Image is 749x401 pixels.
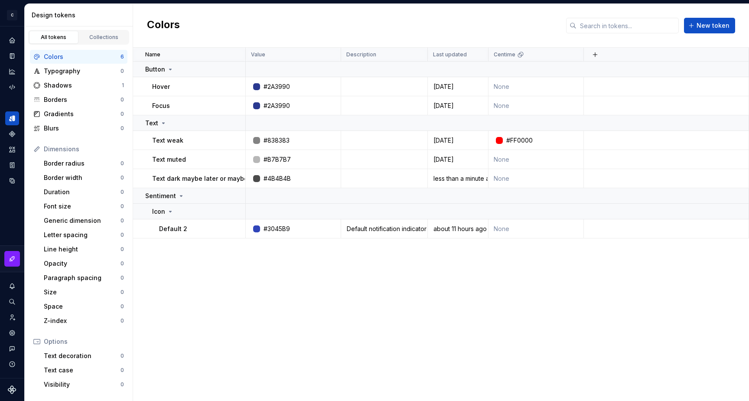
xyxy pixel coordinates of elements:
[40,378,127,391] a: Visibility0
[264,155,291,164] div: #B7B7B7
[145,192,176,200] p: Sentiment
[44,202,120,211] div: Font size
[152,207,165,216] p: Icon
[5,65,19,78] a: Analytics
[44,52,120,61] div: Colors
[5,295,19,309] div: Search ⌘K
[488,169,584,188] td: None
[44,173,120,182] div: Border width
[264,82,290,91] div: #2A3990
[264,174,291,183] div: #4B4B4B
[44,216,120,225] div: Generic dimension
[2,6,23,24] button: C
[44,145,124,153] div: Dimensions
[120,289,124,296] div: 0
[5,342,19,355] button: Contact support
[264,101,290,110] div: #2A3990
[44,95,120,104] div: Borders
[488,150,584,169] td: None
[152,82,170,91] p: Hover
[145,119,158,127] p: Text
[5,279,19,293] button: Notifications
[120,317,124,324] div: 0
[40,171,127,185] a: Border width0
[40,285,127,299] a: Size0
[5,326,19,340] a: Settings
[264,136,290,145] div: #838383
[120,274,124,281] div: 0
[44,231,120,239] div: Letter spacing
[120,303,124,310] div: 0
[120,260,124,267] div: 0
[506,136,533,145] div: #FF0000
[145,65,165,74] p: Button
[40,271,127,285] a: Paragraph spacing0
[488,219,584,238] td: None
[5,111,19,125] a: Design tokens
[30,78,127,92] a: Shadows1
[44,188,120,196] div: Duration
[433,51,467,58] p: Last updated
[684,18,735,33] button: New token
[44,110,120,118] div: Gradients
[30,107,127,121] a: Gradients0
[44,245,120,254] div: Line height
[44,366,120,375] div: Text case
[40,314,127,328] a: Z-index0
[120,217,124,224] div: 0
[697,21,729,30] span: New token
[44,302,120,311] div: Space
[32,11,129,20] div: Design tokens
[120,367,124,374] div: 0
[40,242,127,256] a: Line height0
[44,159,120,168] div: Border radius
[5,158,19,172] a: Storybook stories
[5,310,19,324] div: Invite team
[120,160,124,167] div: 0
[30,121,127,135] a: Blurs0
[346,51,376,58] p: Description
[159,225,187,233] p: Default 2
[120,189,124,196] div: 0
[120,381,124,388] div: 0
[44,352,120,360] div: Text decoration
[120,352,124,359] div: 0
[5,127,19,141] a: Components
[428,101,488,110] div: [DATE]
[40,300,127,313] a: Space0
[5,80,19,94] a: Code automation
[120,246,124,253] div: 0
[145,51,160,58] p: Name
[5,49,19,63] a: Documentation
[44,316,120,325] div: Z-index
[251,51,265,58] p: Value
[44,337,124,346] div: Options
[5,143,19,156] a: Assets
[152,174,282,183] p: Text dark maybe later or maybe add it now
[428,174,488,183] div: less than a minute ago
[5,174,19,188] div: Data sources
[152,155,186,164] p: Text muted
[30,93,127,107] a: Borders0
[5,33,19,47] a: Home
[147,18,180,33] h2: Colors
[488,96,584,115] td: None
[32,34,75,41] div: All tokens
[44,380,120,389] div: Visibility
[152,101,170,110] p: Focus
[44,67,120,75] div: Typography
[494,51,515,58] p: Centime
[40,257,127,271] a: Opacity0
[122,82,124,89] div: 1
[44,259,120,268] div: Opacity
[8,385,16,394] a: Supernova Logo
